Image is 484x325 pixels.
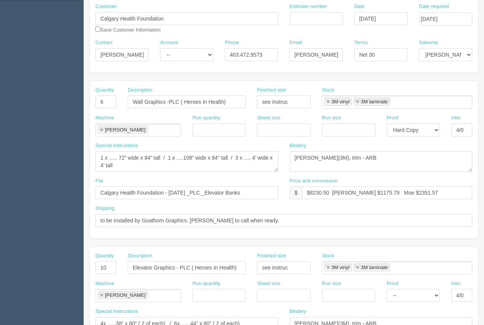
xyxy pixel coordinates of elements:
[225,39,239,46] label: Phone
[332,99,350,104] div: 3M vinyl
[451,114,460,122] label: Inks
[95,252,114,260] label: Quantity
[192,280,220,287] label: Run quantity
[192,114,220,122] label: Run quantity
[322,114,341,122] label: Run size
[419,39,438,46] label: Salesrep
[95,114,114,122] label: Machine
[95,87,114,94] label: Quantity
[128,252,152,260] label: Description
[128,87,152,94] label: Description
[160,39,178,46] label: Account
[322,280,341,287] label: Run size
[95,3,117,10] label: Customer
[95,3,278,33] div: Save Customer Information
[451,280,460,287] label: Inks
[95,151,278,172] textarea: 3 x ….. 72” wide x 84” tall / 2 x ….108” wide x 84” tall / 1 x …. 4’ wide x 4’ tall
[290,308,306,315] label: Bindery
[387,114,398,122] label: Proof
[257,252,286,260] label: Finished size
[361,265,388,270] div: 3M laminate
[354,3,365,10] label: Date
[95,280,114,287] label: Machine
[257,280,280,287] label: Sheet size
[105,127,146,132] div: [PERSON_NAME]
[289,39,302,46] label: Email
[290,151,473,172] textarea: [PERSON_NAME](3M), trim - ARB
[290,3,327,10] label: Estimate number
[290,178,338,185] label: Price and commission
[387,280,398,287] label: Proof
[322,252,335,260] label: Stock
[257,114,280,122] label: Sheet size
[95,39,113,46] label: Contact
[322,87,335,94] label: Stock
[257,87,286,94] label: Finished size
[354,39,368,46] label: Terms
[95,142,138,149] label: Special instructions
[361,99,388,104] div: 3M laminate
[419,3,449,10] label: Date required
[332,265,350,270] div: 3M vinyl
[95,205,115,212] label: Shipping
[95,12,278,25] input: Enter customer name
[105,293,146,298] div: [PERSON_NAME]
[95,178,103,185] label: File
[95,308,138,315] label: Special instructions
[290,142,306,149] label: Bindery
[290,186,302,199] div: $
